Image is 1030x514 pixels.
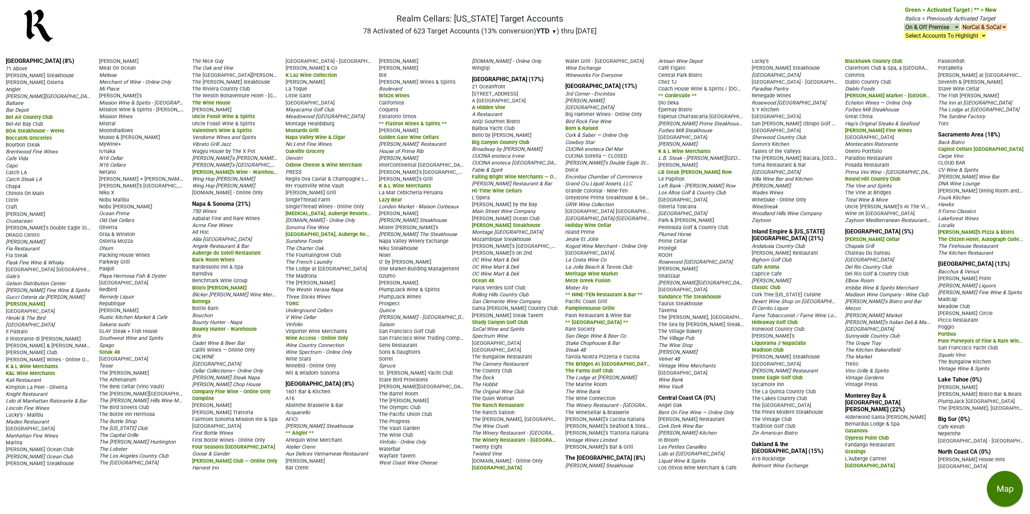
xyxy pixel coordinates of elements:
span: Old Oak Cellars [99,217,134,223]
span: [GEOGRAPHIC_DATA] [752,114,801,120]
span: Cowboy Star [565,139,595,145]
span: [PERSON_NAME] Fine Wines [845,128,912,134]
span: Peninsula Golf & Country Club [658,224,728,231]
span: [PERSON_NAME] Ocean Club [472,216,540,222]
span: [PERSON_NAME]'s [GEOGRAPHIC_DATA] [99,182,192,189]
span: Hawks [938,202,954,208]
h1: Realm Cellars: [US_STATE] Target Accounts [363,14,597,24]
span: InterContinental [GEOGRAPHIC_DATA] - [GEOGRAPHIC_DATA] [379,161,521,168]
span: Park & [PERSON_NAME] [658,217,714,223]
span: Capitol Cellars [GEOGRAPHIC_DATA] [938,146,1024,152]
span: La Mar Cebichería Peruana [379,190,443,196]
span: [PERSON_NAME] [379,210,418,217]
span: Passionfish [938,58,965,64]
span: [GEOGRAPHIC_DATA] [845,134,894,140]
span: Echelon Wines — Online Only [845,100,911,106]
span: The [PERSON_NAME] Bacara, [GEOGRAPHIC_DATA][PERSON_NAME] [752,154,911,161]
span: DRAGO Centro [6,232,40,238]
a: Central Coast CA (0%) [658,394,715,401]
span: WineSneak [752,204,778,210]
a: [GEOGRAPHIC_DATA] (8%) [6,57,74,64]
span: Citrin [6,197,18,203]
span: Big Hammer Wines - Online Only [565,111,642,117]
a: Sacramento Area (18%) [938,131,1000,138]
span: [PERSON_NAME]'s Double Eagle Steakhouse [565,159,668,166]
a: North Coast CA (0%) [938,448,991,455]
span: [PERSON_NAME] [286,79,325,85]
span: Épernay Bistro [658,107,692,113]
span: Diablo Foods [845,86,874,92]
span: Mister [PERSON_NAME]'s [379,224,438,231]
span: Californios [379,100,404,106]
span: Greystone Prime Steakhouse & Seafood [565,194,659,201]
span: [PERSON_NAME]'s Pizza & Bistro [938,229,1014,235]
span: Encinitas Chamber of Commerce [565,174,642,180]
span: WineDuke - Online Only [752,197,806,203]
span: Mayacama Golf Club [286,107,334,113]
span: [PERSON_NAME] [99,58,139,64]
span: The [PERSON_NAME] steakhouse [192,79,270,85]
span: Blackhawk Country Club [845,58,902,64]
span: CUCINA enoteca [GEOGRAPHIC_DATA] [472,159,561,166]
span: 21 Oceanfront [472,84,505,90]
span: [PERSON_NAME] + [PERSON_NAME]'s Steakhouse [99,175,216,182]
span: Brix26 Wines [379,93,409,99]
span: RH Yountville Wine Vault [286,183,344,189]
span: The Vine at Bridges [845,190,891,196]
span: Wineworks For Everyone [565,72,622,78]
span: [PERSON_NAME][GEOGRAPHIC_DATA] [6,93,94,99]
span: Mi Piace [99,86,119,92]
span: Bourbon Steak [6,142,40,148]
span: Estiatorio Ornos [379,114,416,120]
span: Mozambique Steakhouse [472,236,531,242]
span: [GEOGRAPHIC_DATA] [286,100,335,106]
span: Dio Deka [658,100,679,106]
span: [GEOGRAPHIC_DATA] [752,72,801,78]
span: N16 Cellars [99,162,125,168]
span: L'Opera [472,195,490,201]
a: Napa & Sonoma (21%) [192,200,251,207]
span: Bello by [PERSON_NAME] [472,132,532,138]
h2: 78 Activated of 623 Target Accounts (13% conversion) ) thru [DATE] [363,27,597,35]
span: [PERSON_NAME] [6,211,45,217]
span: Café Figaro [658,65,685,71]
span: Orsa & Winston [99,231,135,237]
a: The [GEOGRAPHIC_DATA] (8%) [565,454,645,461]
span: The Inn at [GEOGRAPHIC_DATA] [938,100,1012,106]
span: Musso & [PERSON_NAME] [99,134,160,140]
span: Artisan Wine Depot [658,58,702,64]
span: Sonoma Fine Wine [286,224,329,231]
span: Round Hill Country Club [845,176,900,182]
span: Born & Raised [565,125,598,131]
span: Big Canyon Country Club [472,139,529,145]
span: Toma Restaurant & Bar [752,162,806,168]
span: Mission Wine & Spirits - [PERSON_NAME][GEOGRAPHIC_DATA] [99,106,245,113]
span: Stave Wine Cellar [938,86,980,92]
span: Vibrato Grill Jazz [192,141,231,147]
span: [PERSON_NAME]'s [GEOGRAPHIC_DATA][PERSON_NAME] [192,161,324,168]
span: Balboa Yacht Club [472,125,515,131]
span: Left Bank - [PERSON_NAME] Row [658,183,736,189]
a: Monterey Bay & [GEOGRAPHIC_DATA][PERSON_NAME] (22%) [845,392,905,413]
span: Chap4 [6,184,20,190]
span: Meadowood [GEOGRAPHIC_DATA] [286,114,365,120]
span: Brentwood Fine Wines [6,149,57,155]
span: Lucky's [752,58,769,64]
span: Great China [845,114,873,120]
span: Dolce [565,167,579,173]
span: Back Bistro [938,139,964,145]
span: Coach House Wine & Spirits / [DOMAIN_NAME] [658,85,768,92]
span: The Riviera Country Club [192,86,250,92]
span: [PERSON_NAME] Prime Steakhouse & Wine Bar [658,120,768,127]
span: Forbes Mill Steakhouse [845,107,899,113]
span: Diablo Country Club [845,79,891,85]
span: Wing Hop [PERSON_NAME] [192,183,255,189]
span: [GEOGRAPHIC_DATA], Auberge Resorts Collection [286,231,402,237]
span: Golden Gate Wine Cellars [379,134,439,140]
span: London Market - Maison Corbeaux [379,204,459,210]
span: [GEOGRAPHIC_DATA] [565,105,614,111]
span: [PERSON_NAME] Wine Bar [938,174,999,180]
span: n/naka [99,148,115,154]
span: Wingtip [472,65,490,71]
span: [PERSON_NAME]' Restaurant [379,141,446,147]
